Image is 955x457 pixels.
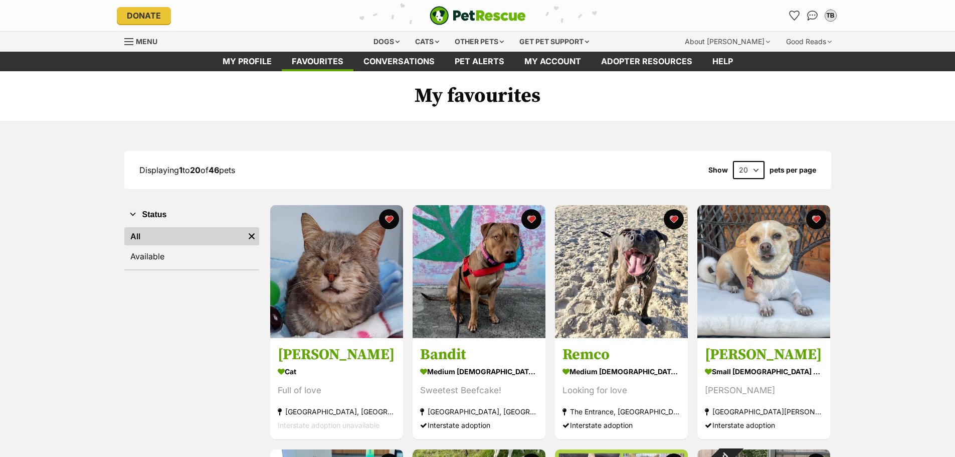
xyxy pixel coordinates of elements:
a: Favourites [282,52,353,71]
div: medium [DEMOGRAPHIC_DATA] Dog [562,365,680,379]
a: conversations [353,52,445,71]
div: small [DEMOGRAPHIC_DATA] Dog [705,365,823,379]
button: favourite [379,209,399,229]
strong: 20 [190,165,201,175]
div: medium [DEMOGRAPHIC_DATA] Dog [420,365,538,379]
span: Interstate adoption unavailable [278,421,379,430]
div: Status [124,225,259,269]
span: Menu [136,37,157,46]
div: The Entrance, [GEOGRAPHIC_DATA] [562,405,680,419]
a: Donate [117,7,171,24]
div: Interstate adoption [562,419,680,432]
a: My account [514,52,591,71]
a: Menu [124,32,164,50]
div: TB [826,11,836,21]
img: Luna [697,205,830,338]
a: PetRescue [430,6,526,25]
strong: 46 [209,165,219,175]
ul: Account quick links [787,8,839,24]
div: Full of love [278,384,396,398]
a: [PERSON_NAME] Cat Full of love [GEOGRAPHIC_DATA], [GEOGRAPHIC_DATA] Interstate adoption unavailab... [270,338,403,440]
label: pets per page [770,166,816,174]
a: Pet alerts [445,52,514,71]
div: Interstate adoption [705,419,823,432]
div: Interstate adoption [420,419,538,432]
div: Dogs [366,32,407,52]
img: chat-41dd97257d64d25036548639549fe6c8038ab92f7586957e7f3b1b290dea8141.svg [807,11,818,21]
button: favourite [664,209,684,229]
div: Get pet support [512,32,596,52]
div: [GEOGRAPHIC_DATA], [GEOGRAPHIC_DATA] [278,405,396,419]
a: Remco medium [DEMOGRAPHIC_DATA] Dog Looking for love The Entrance, [GEOGRAPHIC_DATA] Interstate a... [555,338,688,440]
img: Remco [555,205,688,338]
a: Conversations [805,8,821,24]
div: Cat [278,365,396,379]
a: My profile [213,52,282,71]
a: [PERSON_NAME] small [DEMOGRAPHIC_DATA] Dog [PERSON_NAME] [GEOGRAPHIC_DATA][PERSON_NAME], [GEOGRAP... [697,338,830,440]
span: Displaying to of pets [139,165,235,175]
div: Looking for love [562,384,680,398]
a: All [124,227,244,245]
a: Adopter resources [591,52,702,71]
button: Status [124,208,259,221]
div: Cats [408,32,446,52]
div: Other pets [448,32,511,52]
div: Good Reads [779,32,839,52]
img: logo-e224e6f780fb5917bec1dbf3a21bbac754714ae5b6737aabdf751b685950b380.svg [430,6,526,25]
button: favourite [521,209,541,229]
a: Remove filter [244,227,259,245]
img: Bandit [413,205,545,338]
span: Show [708,166,728,174]
img: Dawson [270,205,403,338]
div: [GEOGRAPHIC_DATA], [GEOGRAPHIC_DATA] [420,405,538,419]
a: Available [124,247,259,265]
h3: [PERSON_NAME] [278,346,396,365]
h3: [PERSON_NAME] [705,346,823,365]
div: About [PERSON_NAME] [678,32,777,52]
button: favourite [806,209,826,229]
a: Help [702,52,743,71]
a: Bandit medium [DEMOGRAPHIC_DATA] Dog Sweetest Beefcake! [GEOGRAPHIC_DATA], [GEOGRAPHIC_DATA] Inte... [413,338,545,440]
a: Favourites [787,8,803,24]
div: [GEOGRAPHIC_DATA][PERSON_NAME], [GEOGRAPHIC_DATA] [705,405,823,419]
strong: 1 [179,165,182,175]
div: [PERSON_NAME] [705,384,823,398]
h3: Remco [562,346,680,365]
div: Sweetest Beefcake! [420,384,538,398]
h3: Bandit [420,346,538,365]
button: My account [823,8,839,24]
